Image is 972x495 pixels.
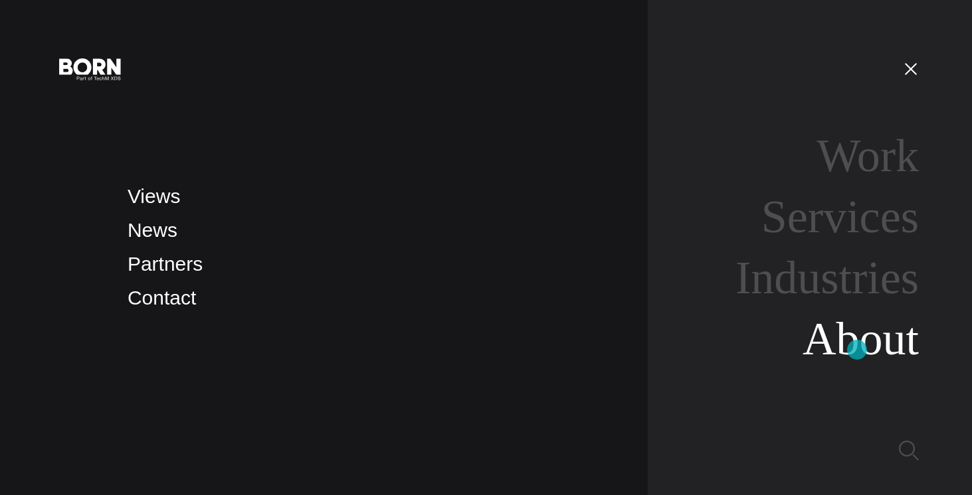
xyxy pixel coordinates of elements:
a: About [803,313,919,364]
a: Services [761,191,919,242]
button: Open [895,54,927,82]
a: Contact [128,287,196,309]
a: News [128,219,177,241]
a: Partners [128,253,203,275]
img: Search [899,441,919,460]
a: Industries [735,252,919,303]
a: Work [817,130,919,181]
a: Views [128,185,180,207]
